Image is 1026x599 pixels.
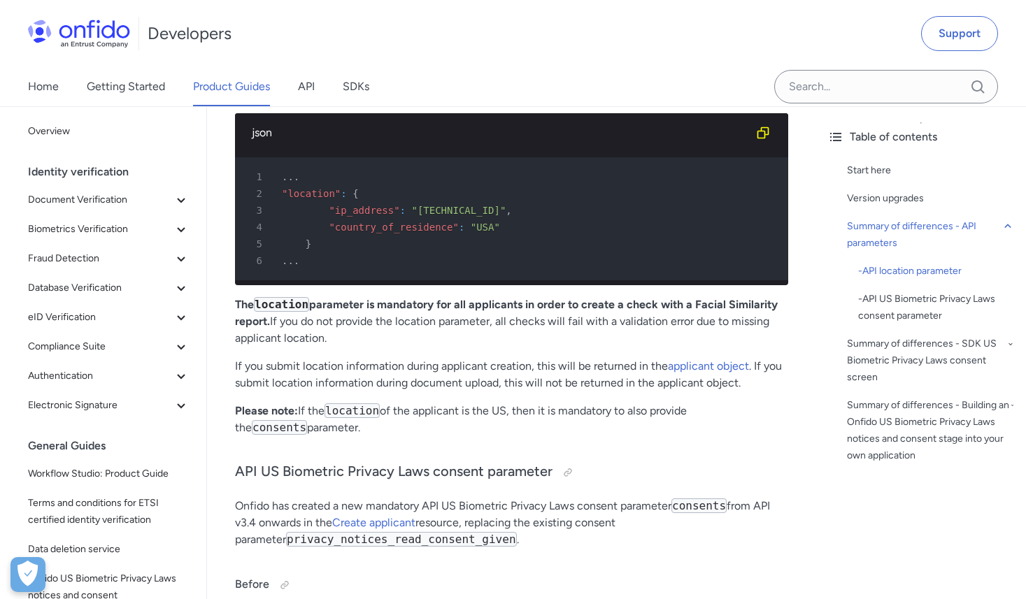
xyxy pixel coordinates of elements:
span: Compliance Suite [28,338,173,355]
a: Summary of differences - Building an Onfido US Biometric Privacy Laws notices and consent stage i... [847,397,1015,464]
button: Database Verification [22,274,195,302]
span: } [306,238,311,250]
span: ... [282,255,299,266]
span: Biometrics Verification [28,221,173,238]
button: Fraud Detection [22,245,195,273]
span: : [400,205,406,216]
span: { [352,188,358,199]
span: Database Verification [28,280,173,296]
div: - API US Biometric Privacy Laws consent parameter [858,291,1015,324]
button: eID Verification [22,303,195,331]
a: Create applicant [332,516,415,529]
span: eID Verification [28,309,173,326]
a: applicant object [668,359,749,373]
a: Summary of differences - SDK US Biometric Privacy Laws consent screen [847,335,1015,386]
div: General Guides [28,432,201,460]
span: Fraud Detection [28,250,173,267]
span: 5 [241,236,272,252]
span: Electronic Signature [28,397,173,414]
span: : [459,222,464,233]
span: "location" [282,188,341,199]
strong: Please note: [235,404,298,417]
div: Cookie Preferences [10,557,45,592]
input: Onfido search input field [774,70,998,103]
button: Document Verification [22,186,195,214]
a: Version upgrades [847,190,1015,207]
button: Authentication [22,362,195,390]
span: "[TECHNICAL_ID]" [411,205,506,216]
span: "country_of_residence" [329,222,458,233]
a: Summary of differences - API parameters [847,218,1015,252]
div: Identity verification [28,158,201,186]
p: If you submit location information during applicant creation, this will be returned in the . If y... [235,358,788,391]
strong: The parameter is mandatory for all applicants in order to create a check with a Facial Similarity... [235,298,778,328]
span: "ip_address" [329,205,399,216]
p: Onfido has created a new mandatory API US Biometric Privacy Laws consent parameter from API v3.4 ... [235,498,788,548]
code: location [325,403,380,418]
span: 2 [241,185,272,202]
span: Workflow Studio: Product Guide [28,466,190,482]
span: Data deletion service [28,541,190,558]
span: Overview [28,123,190,140]
button: Biometrics Verification [22,215,195,243]
span: Document Verification [28,192,173,208]
a: Product Guides [193,67,270,106]
a: API [298,67,315,106]
a: -API US Biometric Privacy Laws consent parameter [858,291,1015,324]
div: json [252,124,749,141]
a: -API location parameter [858,263,1015,280]
h1: Developers [148,22,231,45]
a: Workflow Studio: Product Guide [22,460,195,488]
div: - API location parameter [858,263,1015,280]
p: If you do not provide the location parameter, all checks will fail with a validation error due to... [235,296,788,347]
button: Electronic Signature [22,391,195,419]
code: privacy_notices_read_consent_given [286,532,517,547]
a: Overview [22,117,195,145]
a: SDKs [343,67,369,106]
a: Getting Started [87,67,165,106]
span: Terms and conditions for ETSI certified identity verification [28,495,190,528]
span: 6 [241,252,272,269]
code: consents [671,498,727,513]
span: Authentication [28,368,173,384]
div: Table of contents [827,129,1015,145]
span: 4 [241,219,272,236]
code: consents [252,420,307,435]
img: Onfido Logo [28,20,130,48]
span: 3 [241,202,272,219]
span: 1 [241,168,272,185]
a: Home [28,67,59,106]
p: If the of the applicant is the US, then it is mandatory to also provide the parameter. [235,403,788,436]
a: Terms and conditions for ETSI certified identity verification [22,489,195,534]
h4: Before [235,574,788,596]
button: Copy code snippet button [749,119,777,147]
span: ... [282,171,299,182]
button: Open Preferences [10,557,45,592]
a: Start here [847,162,1015,179]
span: "USA" [471,222,500,233]
h3: API US Biometric Privacy Laws consent parameter [235,461,788,484]
span: , [506,205,511,216]
span: : [341,188,346,199]
a: Support [921,16,998,51]
code: location [254,297,309,312]
button: Compliance Suite [22,333,195,361]
a: Data deletion service [22,535,195,563]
